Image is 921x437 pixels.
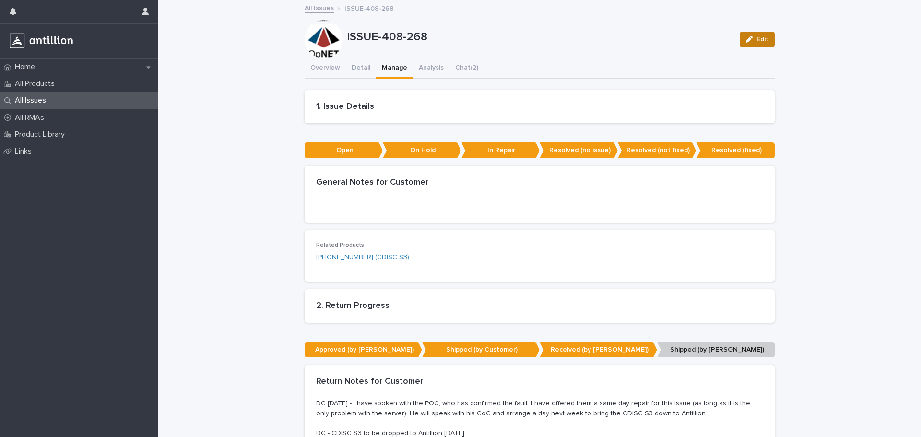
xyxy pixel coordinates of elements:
p: ISSUE-408-268 [347,30,732,44]
p: All Products [11,79,62,88]
a: [PHONE_NUMBER] (CDISC S3) [316,252,409,262]
span: Related Products [316,242,364,248]
p: Received (by [PERSON_NAME]) [540,342,657,358]
button: Edit [740,32,775,47]
button: Chat (2) [449,59,484,79]
p: ISSUE-408-268 [344,2,394,13]
span: Edit [756,36,768,43]
button: Detail [346,59,376,79]
p: In Repair [461,142,540,158]
p: All Issues [11,96,54,105]
img: r3a3Z93SSpeN6cOOTyqw [8,31,75,50]
h2: General Notes for Customer [316,177,428,188]
button: Analysis [413,59,449,79]
a: All Issues [305,2,334,13]
h2: 2. Return Progress [316,301,763,311]
p: Links [11,147,39,156]
p: Shipped (by Customer) [422,342,540,358]
p: Resolved (not fixed) [618,142,696,158]
p: Resolved (fixed) [697,142,775,158]
p: Home [11,62,43,71]
h2: Return Notes for Customer [316,377,423,387]
p: Shipped (by [PERSON_NAME]) [657,342,775,358]
button: Manage [376,59,413,79]
p: Open [305,142,383,158]
button: Overview [305,59,346,79]
p: All RMAs [11,113,52,122]
p: Resolved (no issue) [540,142,618,158]
p: Approved (by [PERSON_NAME]) [305,342,422,358]
p: On Hold [383,142,461,158]
h2: 1. Issue Details [316,102,763,112]
p: Product Library [11,130,72,139]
